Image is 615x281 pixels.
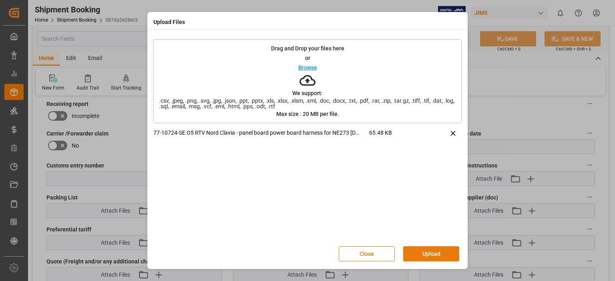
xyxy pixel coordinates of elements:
span: .csv, .jpeg, .png, .svg, .jpg, .json, .ppt, .pptx, .xls, .xlsx, .xlsm, .xml, .doc, .docx, .txt, .... [154,98,461,109]
p: 77-10724-SE O5 RTV Nord Clavia - panel board power board harness for NE273 [DATE] .pdf [153,129,369,137]
h4: Upload Files [153,18,185,26]
p: or [305,55,310,61]
span: 65.48 KB [369,129,424,143]
button: Upload [403,246,459,261]
p: We support: [292,90,323,96]
p: Drag and Drop your files here [271,46,344,51]
div: Drag and Drop your files hereorBrowseWe support:.csv, .jpeg, .png, .svg, .jpg, .json, .ppt, .pptx... [153,39,462,123]
p: Browse [298,65,317,70]
p: Max size : 20 MB per file. [276,111,339,117]
button: Close [339,246,395,261]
